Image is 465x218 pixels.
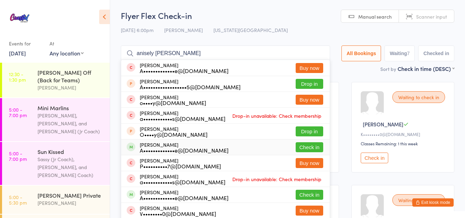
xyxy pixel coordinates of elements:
[9,194,27,205] time: 5:00 - 5:30 pm
[9,107,27,118] time: 5:00 - 7:00 pm
[140,68,229,73] div: A•••••••••••••e@[DOMAIN_NAME]
[231,111,323,121] span: Drop-in unavailable: Check membership
[341,45,381,61] button: All Bookings
[38,112,104,135] div: [PERSON_NAME], [PERSON_NAME], and [PERSON_NAME] (Jr Coach)
[9,38,43,49] div: Events for
[2,63,110,97] a: 12:30 -1:30 pm[PERSON_NAME] Off (Back for Teams)[PERSON_NAME]
[38,155,104,179] div: Sassy (Jr Coach), [PERSON_NAME], and [PERSON_NAME] Coach)
[361,131,447,137] div: K••••••••0@[DOMAIN_NAME]
[296,190,323,200] button: Check in
[121,27,154,33] span: [DATE] 6:00pm
[140,163,221,169] div: P••••••••••7@[DOMAIN_NAME]
[140,179,225,185] div: a••••••••••••s@[DOMAIN_NAME]
[38,69,104,84] div: [PERSON_NAME] Off (Back for Teams)
[140,205,216,216] div: [PERSON_NAME]
[140,79,241,90] div: [PERSON_NAME]
[140,84,241,90] div: A••••••••••••••••••5@[DOMAIN_NAME]
[363,121,403,128] span: [PERSON_NAME]
[296,63,323,73] button: Buy now
[140,142,229,153] div: [PERSON_NAME]
[380,65,396,72] label: Sort by
[140,110,225,121] div: [PERSON_NAME]
[9,150,27,162] time: 5:00 - 7:00 pm
[296,79,323,89] button: Drop in
[9,49,26,57] a: [DATE]
[121,45,330,61] input: Search
[361,141,447,146] div: Classes Remaining: 1 this week
[140,62,229,73] div: [PERSON_NAME]
[140,132,208,137] div: O••••y@[DOMAIN_NAME]
[140,126,208,137] div: [PERSON_NAME]
[38,199,104,207] div: [PERSON_NAME]
[384,45,415,61] button: Waiting7
[2,98,110,141] a: 5:00 -7:00 pmMini Marlins[PERSON_NAME], [PERSON_NAME], and [PERSON_NAME] (Jr Coach)
[140,211,216,216] div: V••••••••0@[DOMAIN_NAME]
[296,206,323,216] button: Buy now
[213,27,288,33] span: [US_STATE][GEOGRAPHIC_DATA]
[2,186,110,214] a: 5:00 -5:30 pm[PERSON_NAME] Private[PERSON_NAME]
[38,148,104,155] div: Sun Kissed
[121,10,454,21] h2: Flyer Flex Check-in
[392,91,445,103] div: Waiting to check in
[140,195,229,200] div: A•••••••••••••e@[DOMAIN_NAME]
[38,104,104,112] div: Mini Marlins
[416,13,447,20] span: Scanner input
[2,142,110,185] a: 5:00 -7:00 pmSun KissedSassy (Jr Coach), [PERSON_NAME], and [PERSON_NAME] Coach)
[296,95,323,105] button: Buy now
[358,13,392,20] span: Manual search
[296,126,323,136] button: Drop in
[407,51,410,56] div: 7
[418,45,454,61] button: Checked in
[392,194,445,206] div: Waiting to check in
[50,38,84,49] div: At
[361,153,388,163] button: Check in
[50,49,84,57] div: Any location
[164,27,203,33] span: [PERSON_NAME]
[7,5,33,31] img: Coastal All-Stars
[231,174,323,184] span: Drop-in unavailable: Check membership
[296,142,323,152] button: Check in
[140,174,225,185] div: [PERSON_NAME]
[140,116,225,121] div: a••••••••••••s@[DOMAIN_NAME]
[398,65,454,72] div: Check in time (DESC)
[9,71,26,82] time: 12:30 - 1:30 pm
[140,100,206,105] div: o••••y@[DOMAIN_NAME]
[38,84,104,92] div: [PERSON_NAME]
[412,198,454,207] button: Exit kiosk mode
[140,147,229,153] div: A•••••••••••••e@[DOMAIN_NAME]
[38,191,104,199] div: [PERSON_NAME] Private
[140,189,229,200] div: [PERSON_NAME]
[140,158,221,169] div: [PERSON_NAME]
[296,158,323,168] button: Buy now
[140,94,206,105] div: [PERSON_NAME]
